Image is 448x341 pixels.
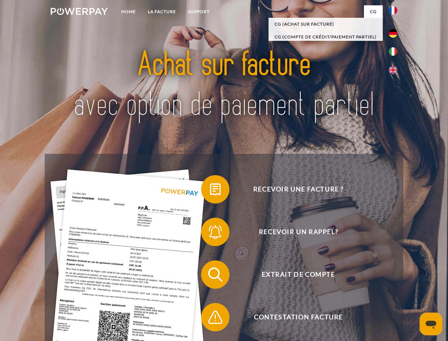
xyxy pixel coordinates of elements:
[68,34,380,136] img: title-powerpay_fr.svg
[206,180,224,198] img: qb_bill.svg
[420,313,442,335] iframe: Bouton de lancement de la fenêtre de messagerie
[115,5,142,18] a: Home
[206,308,224,326] img: qb_warning.svg
[206,266,224,283] img: qb_search.svg
[211,218,385,246] span: Recevoir un rappel?
[211,303,385,331] span: Contestation Facture
[201,303,386,331] button: Contestation Facture
[269,31,383,43] a: CG (Compte de crédit/paiement partiel)
[51,8,108,15] img: logo-powerpay-white.svg
[211,175,385,204] span: Recevoir une facture ?
[201,260,386,289] button: Extrait de compte
[182,5,216,18] a: Support
[142,5,182,18] a: LA FACTURE
[389,66,397,74] img: en
[364,5,383,18] a: CG
[389,29,397,38] img: de
[389,6,397,15] img: fr
[269,18,383,31] a: CG (achat sur facture)
[201,175,386,204] button: Recevoir une facture ?
[389,47,397,56] img: it
[206,223,224,241] img: qb_bell.svg
[201,218,386,246] button: Recevoir un rappel?
[211,260,385,289] span: Extrait de compte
